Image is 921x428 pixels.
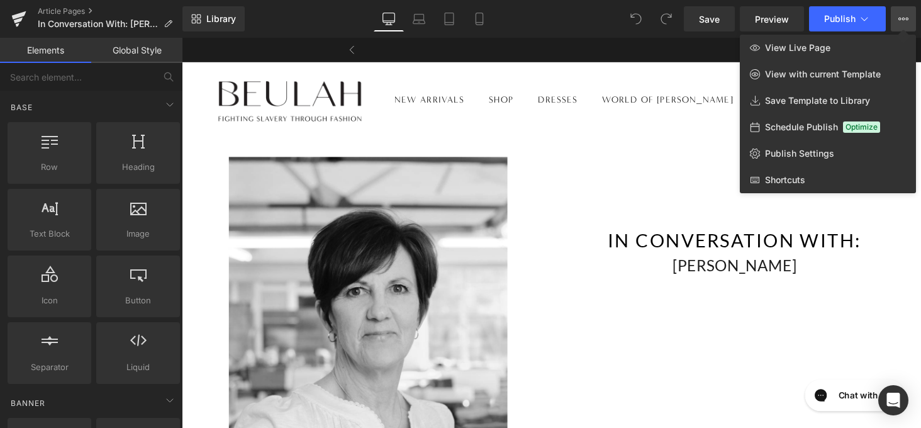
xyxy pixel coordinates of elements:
div: Open Intercom Messenger [878,385,908,415]
span: Publish [824,14,856,24]
nav: Secondary navigation [633,57,731,72]
summary: SHOP [316,57,342,72]
span: Button [100,294,176,307]
span: Preview [755,13,789,26]
span: Row [11,160,87,174]
a: DRESSES [367,57,408,72]
h1: IN CONVERSATION WITH: [390,195,749,222]
span: Optimize [843,121,880,133]
span: Image [100,227,176,240]
button: Publish [809,6,886,31]
span: Banner [9,397,47,409]
p: [PERSON_NAME] [390,222,749,247]
a: Global Style [91,38,182,63]
iframe: Gorgias live chat messenger [635,347,749,389]
span: View Live Page [765,42,830,53]
span: Save Template to Library [765,95,870,106]
a: Tablet [434,6,464,31]
span: Schedule Publish [765,121,838,133]
span: Base [9,101,34,113]
a: Preview [740,6,804,31]
span: Liquid [100,361,176,374]
a: NEW ARRIVALS [219,57,291,72]
a: New Library [182,6,245,31]
span: Save [699,13,720,26]
nav: Primary navigation [219,57,568,72]
span: Library [206,13,236,25]
a: Laptop [404,6,434,31]
span: Text Block [11,227,87,240]
summary: WORLD OF [PERSON_NAME] [433,57,568,72]
span: Shortcuts [765,174,805,186]
span: Heading [100,160,176,174]
button: Redo [654,6,679,31]
span: View with current Template [765,69,881,80]
button: Undo [623,6,649,31]
a: Desktop [374,6,404,31]
a: Article Pages [38,6,182,16]
button: View Live PageView with current TemplateSave Template to LibrarySchedule PublishOptimizePublish S... [891,6,916,31]
span: Icon [11,294,87,307]
span: Separator [11,361,87,374]
span: In Conversation With: [PERSON_NAME] [38,19,159,29]
a: Mobile [464,6,494,31]
span: Publish Settings [765,148,834,159]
